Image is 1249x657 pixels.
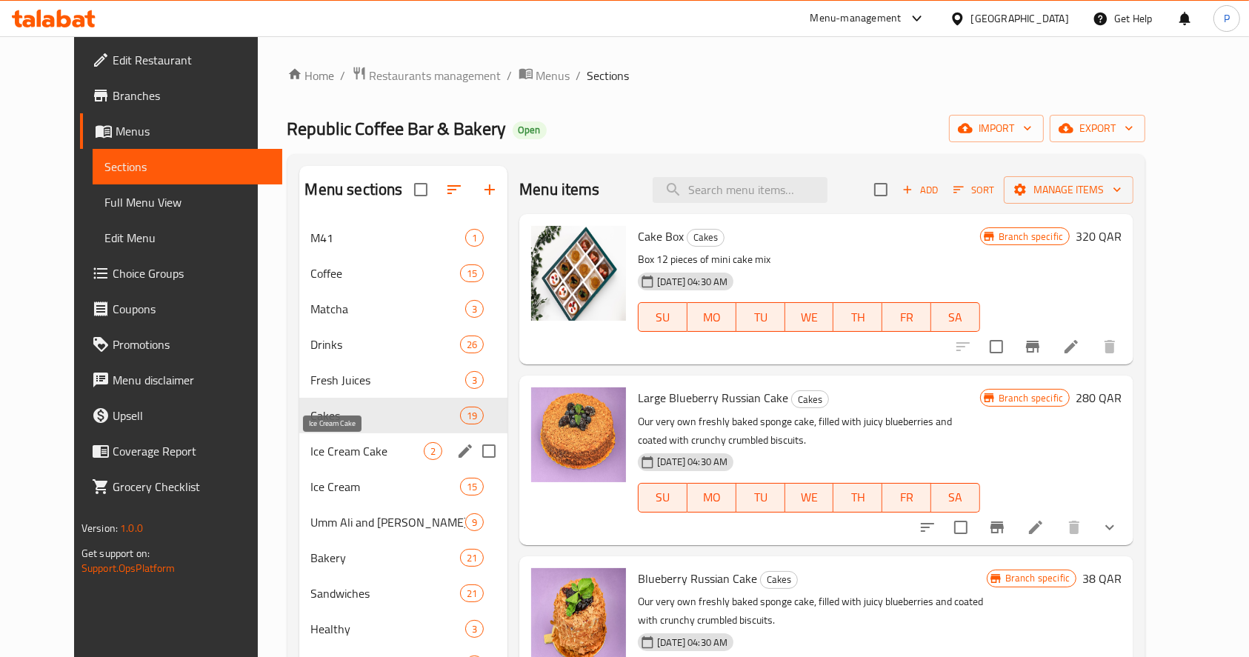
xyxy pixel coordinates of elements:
[465,513,484,531] div: items
[638,567,757,590] span: Blueberry Russian Cake
[113,371,271,389] span: Menu disclaimer
[113,51,271,69] span: Edit Restaurant
[1092,329,1128,364] button: delete
[1016,181,1122,199] span: Manage items
[638,225,684,247] span: Cake Box
[299,291,508,327] div: Matcha3
[931,483,980,513] button: SA
[882,302,931,332] button: FR
[461,551,483,565] span: 21
[651,455,733,469] span: [DATE] 04:30 AM
[1027,518,1045,536] a: Edit menu item
[460,584,484,602] div: items
[638,302,687,332] button: SU
[80,291,283,327] a: Coupons
[687,483,736,513] button: MO
[287,67,335,84] a: Home
[638,593,987,630] p: Our very own freshly baked sponge cake, filled with juicy blueberries and coated with crunchy cru...
[945,512,976,543] span: Select to update
[299,327,508,362] div: Drinks26
[311,371,466,389] span: Fresh Juices
[785,302,834,332] button: WE
[80,256,283,291] a: Choice Groups
[461,409,483,423] span: 19
[299,611,508,647] div: Healthy3
[116,122,271,140] span: Menus
[461,480,483,494] span: 15
[460,264,484,282] div: items
[424,442,442,460] div: items
[311,442,424,460] span: Ice Cream Cake
[311,584,460,602] span: Sandwiches
[472,172,507,207] button: Add section
[80,433,283,469] a: Coverage Report
[454,440,476,462] button: edit
[888,307,925,328] span: FR
[466,231,483,245] span: 1
[113,478,271,496] span: Grocery Checklist
[971,10,1069,27] div: [GEOGRAPHIC_DATA]
[341,67,346,84] li: /
[311,336,460,353] div: Drinks
[693,487,730,508] span: MO
[466,622,483,636] span: 3
[950,179,998,201] button: Sort
[687,229,724,246] span: Cakes
[693,307,730,328] span: MO
[839,487,876,508] span: TH
[113,442,271,460] span: Coverage Report
[299,362,508,398] div: Fresh Juices3
[638,483,687,513] button: SU
[736,483,785,513] button: TU
[1056,510,1092,545] button: delete
[953,181,994,199] span: Sort
[1062,338,1080,356] a: Edit menu item
[513,124,547,136] span: Open
[638,413,980,450] p: Our very own freshly baked sponge cake, filled with juicy blueberries and coated with crunchy cru...
[93,220,283,256] a: Edit Menu
[1224,10,1230,27] span: P
[519,179,600,201] h2: Menu items
[531,387,626,482] img: Large Blueberry Russian Cake
[1062,119,1133,138] span: export
[931,302,980,332] button: SA
[833,483,882,513] button: TH
[1076,387,1122,408] h6: 280 QAR
[461,587,483,601] span: 21
[791,307,828,328] span: WE
[80,398,283,433] a: Upsell
[791,390,829,408] div: Cakes
[81,558,176,578] a: Support.OpsPlatform
[896,179,944,201] span: Add item
[311,229,466,247] div: M41
[113,407,271,424] span: Upsell
[299,220,508,256] div: M411
[311,549,460,567] span: Bakery
[742,307,779,328] span: TU
[299,469,508,504] div: Ice Cream15
[436,172,472,207] span: Sort sections
[651,636,733,650] span: [DATE] 04:30 AM
[299,398,508,433] div: Cakes19
[944,179,1004,201] span: Sort items
[460,407,484,424] div: items
[311,300,466,318] span: Matcha
[311,407,460,424] span: Cakes
[311,264,460,282] span: Coffee
[104,158,271,176] span: Sections
[993,391,1069,405] span: Branch specific
[461,338,483,352] span: 26
[466,373,483,387] span: 3
[120,518,143,538] span: 1.0.0
[900,181,940,199] span: Add
[287,112,507,145] span: Republic Coffee Bar & Bakery
[687,302,736,332] button: MO
[104,229,271,247] span: Edit Menu
[653,177,827,203] input: search
[299,256,508,291] div: Coffee15
[638,387,788,409] span: Large Blueberry Russian Cake
[519,66,570,85] a: Menus
[81,518,118,538] span: Version:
